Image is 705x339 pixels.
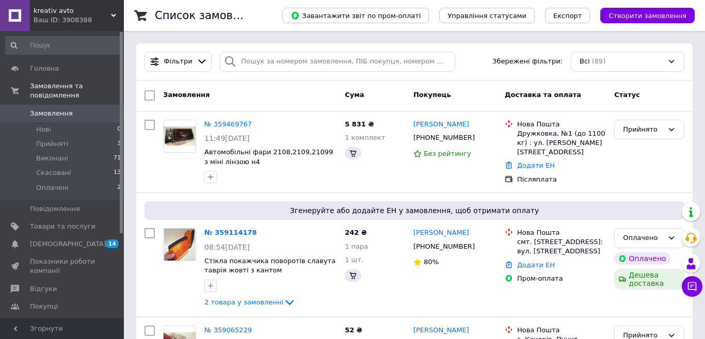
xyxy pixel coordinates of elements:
[30,64,59,73] span: Головна
[117,183,121,192] span: 2
[614,269,684,289] div: Дешева доставка
[34,6,111,15] span: kreativ avto
[117,139,121,149] span: 3
[204,257,335,275] a: Стікла покажчика поворотів славута таврія жовті з кантом
[163,91,210,99] span: Замовлення
[204,120,252,128] a: № 359469767
[623,233,663,244] div: Оплачено
[30,204,80,214] span: Повідомлення
[36,154,68,163] span: Виконані
[590,11,695,19] a: Створити замовлення
[614,252,670,265] div: Оплачено
[424,258,439,266] span: 80%
[517,129,606,157] div: Дружковка, №1 (до 1100 кг) : ул. [PERSON_NAME][STREET_ADDRESS]
[413,120,469,130] a: [PERSON_NAME]
[30,302,58,311] span: Покупці
[204,134,250,142] span: 11:49[DATE]
[492,57,563,67] span: Збережені фільтри:
[30,239,106,249] span: [DEMOGRAPHIC_DATA]
[517,162,555,169] a: Додати ЕН
[5,36,122,55] input: Пошук
[553,12,582,20] span: Експорт
[204,298,296,306] a: 2 товара у замовленні
[517,326,606,335] div: Нова Пошта
[204,298,283,306] span: 2 товара у замовленні
[447,12,526,20] span: Управління статусами
[204,229,257,236] a: № 359114178
[545,8,590,23] button: Експорт
[517,228,606,237] div: Нова Пошта
[411,131,477,144] div: [PHONE_NUMBER]
[114,168,121,177] span: 13
[36,125,51,134] span: Нові
[30,82,124,100] span: Замовлення та повідомлення
[282,8,429,23] button: Завантажити звіт по пром-оплаті
[517,274,606,283] div: Пром-оплата
[163,228,196,261] a: Фото товару
[204,148,333,166] a: Автомобільні фари 2108,2109,21099 з міні лінзою н4
[682,276,702,297] button: Чат з покупцем
[623,124,663,135] div: Прийнято
[164,57,193,67] span: Фільтри
[413,228,469,238] a: [PERSON_NAME]
[345,256,363,264] span: 1 шт.
[30,284,57,294] span: Відгуки
[291,11,421,20] span: Завантажити звіт по пром-оплаті
[114,154,121,163] span: 71
[34,15,124,25] div: Ваш ID: 3908388
[345,229,367,236] span: 242 ₴
[30,109,73,118] span: Замовлення
[30,222,95,231] span: Товари та послуги
[345,243,368,250] span: 1 пара
[517,237,606,256] div: смт. [STREET_ADDRESS]: вул. [STREET_ADDRESS]
[164,126,196,146] img: Фото товару
[106,239,119,248] span: 14
[155,9,260,22] h1: Список замовлень
[164,229,195,261] img: Фото товару
[413,91,451,99] span: Покупець
[36,139,68,149] span: Прийняті
[345,326,362,334] span: 52 ₴
[614,91,640,99] span: Статус
[592,57,606,65] span: (89)
[517,175,606,184] div: Післяплата
[345,120,374,128] span: 5 831 ₴
[424,150,471,157] span: Без рейтингу
[117,125,121,134] span: 0
[36,183,69,192] span: Оплачені
[36,168,71,177] span: Скасовані
[204,243,250,251] span: 08:54[DATE]
[345,134,385,141] span: 1 комплект
[413,326,469,335] a: [PERSON_NAME]
[30,257,95,276] span: Показники роботи компанії
[600,8,695,23] button: Створити замовлення
[580,57,590,67] span: Всі
[149,205,680,216] span: Згенеруйте або додайте ЕН у замовлення, щоб отримати оплату
[608,12,686,20] span: Створити замовлення
[439,8,535,23] button: Управління статусами
[517,120,606,129] div: Нова Пошта
[163,120,196,153] a: Фото товару
[220,52,455,72] input: Пошук за номером замовлення, ПІБ покупця, номером телефону, Email, номером накладної
[204,326,252,334] a: № 359065229
[345,91,364,99] span: Cума
[411,240,477,253] div: [PHONE_NUMBER]
[517,261,555,269] a: Додати ЕН
[505,91,581,99] span: Доставка та оплата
